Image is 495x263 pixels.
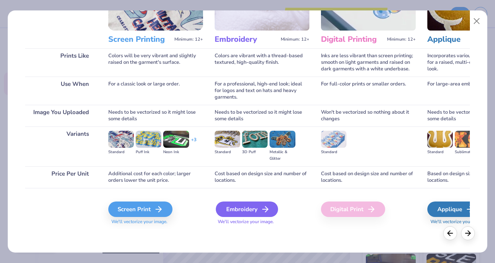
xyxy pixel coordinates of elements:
span: Minimum: 12+ [281,37,309,42]
p: You can change this later. [25,4,97,11]
div: 3D Puff [242,149,268,155]
div: Additional cost for each color; larger orders lower the unit price. [108,166,203,188]
div: + 3 [191,137,196,150]
div: Neon Ink [163,149,189,155]
div: Price Per Unit [25,166,97,188]
div: For a classic look or large order. [108,77,203,105]
div: Digital Print [321,202,385,217]
div: Embroidery [216,202,278,217]
img: Standard [108,131,134,148]
span: Minimum: 12+ [174,37,203,42]
div: For full-color prints or smaller orders. [321,77,416,105]
span: We'll vectorize your image. [215,219,309,225]
div: Metallic & Glitter [270,149,295,162]
div: Use When [25,77,97,105]
img: Neon Ink [163,131,189,148]
span: We'll vectorize your image. [108,219,203,225]
img: Standard [427,131,453,148]
img: Standard [321,131,346,148]
div: Standard [321,149,346,155]
div: Screen Print [108,202,172,217]
span: Minimum: 12+ [387,37,416,42]
img: 3D Puff [242,131,268,148]
div: Cost based on design size and number of locations. [215,166,309,188]
div: Puff Ink [136,149,161,155]
img: Puff Ink [136,131,161,148]
h3: Screen Printing [108,34,171,44]
div: Standard [215,149,240,155]
img: Metallic & Glitter [270,131,295,148]
div: Won't be vectorized so nothing about it changes [321,105,416,126]
h3: Applique [427,34,490,44]
div: Cost based on design size and number of locations. [321,166,416,188]
h3: Digital Printing [321,34,384,44]
div: Needs to be vectorized so it might lose some details [108,105,203,126]
div: For a professional, high-end look; ideal for logos and text on hats and heavy garments. [215,77,309,105]
h3: Embroidery [215,34,278,44]
div: Inks are less vibrant than screen printing; smooth on light garments and raised on dark garments ... [321,48,416,77]
div: Image You Uploaded [25,105,97,126]
div: Standard [427,149,453,155]
div: Variants [25,126,97,166]
div: Prints Like [25,48,97,77]
div: Applique [427,202,484,217]
div: Sublimated [455,149,480,155]
div: Standard [108,149,134,155]
img: Sublimated [455,131,480,148]
button: Close [469,14,484,29]
img: Standard [215,131,240,148]
div: Needs to be vectorized so it might lose some details [215,105,309,126]
div: Colors are vibrant with a thread-based textured, high-quality finish. [215,48,309,77]
div: Colors will be very vibrant and slightly raised on the garment's surface. [108,48,203,77]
